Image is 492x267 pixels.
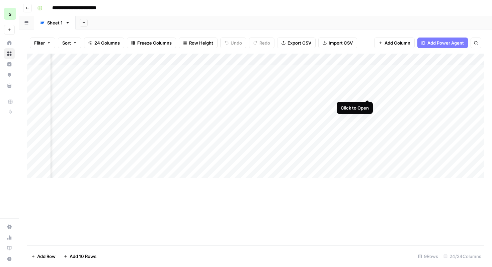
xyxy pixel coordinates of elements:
button: Add Column [374,38,415,48]
button: Redo [249,38,274,48]
span: Add Row [37,253,56,260]
button: Add 10 Rows [60,251,100,262]
a: Home [4,38,15,48]
button: Freeze Columns [127,38,176,48]
a: Usage [4,232,15,243]
span: Row Height [189,40,213,46]
span: Redo [259,40,270,46]
button: Import CSV [318,38,357,48]
button: Sort [58,38,81,48]
a: Insights [4,59,15,70]
span: Filter [34,40,45,46]
span: Add Column [385,40,410,46]
button: 24 Columns [84,38,124,48]
button: Workspace: saasgenie [4,5,15,22]
button: Undo [220,38,246,48]
a: Sheet 1 [34,16,76,29]
span: Add Power Agent [427,40,464,46]
a: Browse [4,48,15,59]
span: Undo [231,40,242,46]
button: Add Power Agent [417,38,468,48]
div: 9 Rows [415,251,441,262]
a: Opportunities [4,70,15,80]
button: Export CSV [277,38,316,48]
span: Import CSV [329,40,353,46]
a: Learning Hub [4,243,15,254]
span: 24 Columns [94,40,120,46]
span: Freeze Columns [137,40,172,46]
div: 24/24 Columns [441,251,484,262]
span: Add 10 Rows [70,253,96,260]
button: Help + Support [4,254,15,264]
span: s [9,10,11,18]
button: Row Height [179,38,218,48]
div: Sheet 1 [47,19,63,26]
span: Export CSV [288,40,311,46]
span: Sort [62,40,71,46]
div: Click to Open [341,105,369,111]
a: Your Data [4,80,15,91]
button: Filter [30,38,55,48]
a: Settings [4,221,15,232]
button: Add Row [27,251,60,262]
